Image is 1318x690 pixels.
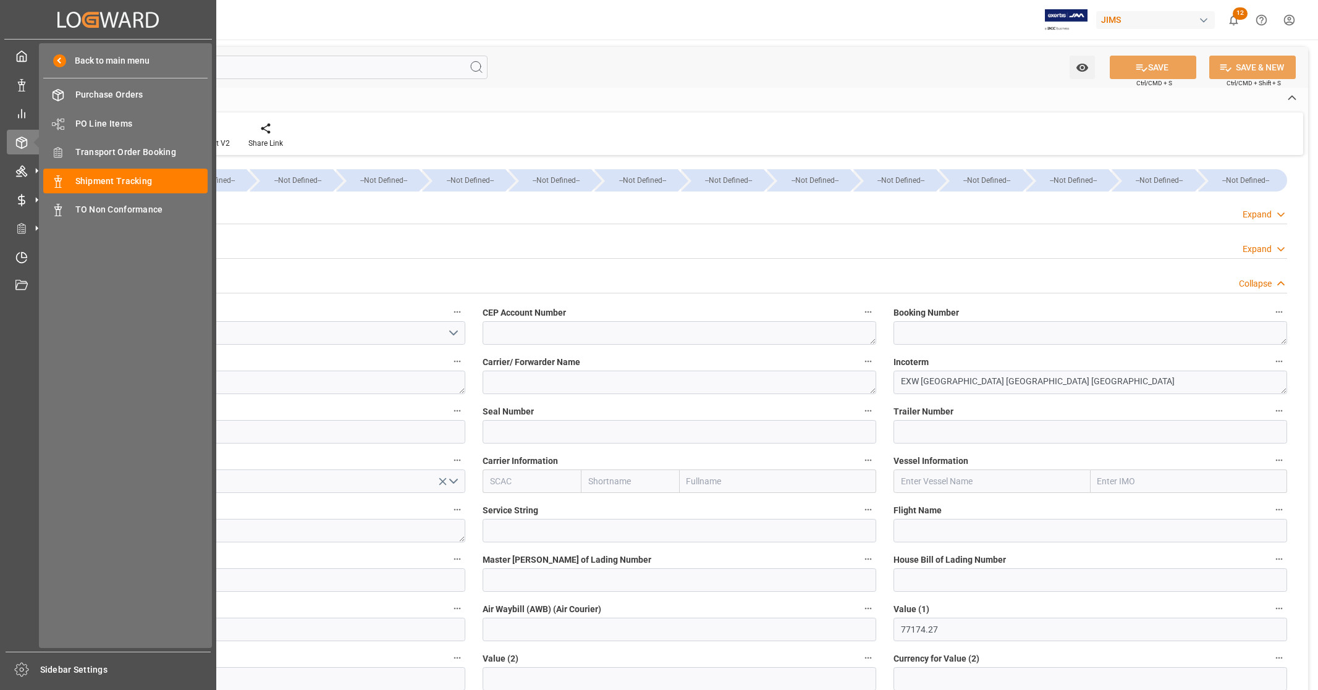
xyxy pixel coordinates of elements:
div: --Not Defined-- [1124,169,1194,191]
a: Purchase Orders [43,83,208,107]
span: Trailer Number [893,405,953,418]
button: Currency for Value (1) [449,650,465,666]
button: Value (2) [860,650,876,666]
img: Exertis%20JAM%20-%20Email%20Logo.jpg_1722504956.jpg [1045,9,1088,31]
button: Help Center [1248,6,1275,34]
button: Tracking Number [449,600,465,616]
span: 12 [1233,7,1248,20]
div: --Not Defined-- [434,169,505,191]
input: Shortname [581,469,679,493]
span: Air Waybill (AWB) (Air Courier) [483,603,601,616]
button: Trailer Number [1271,403,1287,419]
span: Transport Order Booking [75,146,208,159]
button: Flight Name [1271,502,1287,518]
button: open menu [72,321,465,345]
span: Seal Number [483,405,534,418]
button: JIMS [1096,8,1220,32]
button: Service String [860,502,876,518]
a: PO Line Items [43,111,208,135]
span: House Bill of Lading Number [893,553,1006,566]
div: --Not Defined-- [164,169,247,191]
button: SAVE [1110,56,1196,79]
button: House Bill of Lading Number [1271,551,1287,567]
div: Expand [1243,208,1272,221]
a: Document Management [7,274,209,298]
div: Collapse [1239,277,1272,290]
button: show 12 new notifications [1220,6,1248,34]
div: --Not Defined-- [509,169,591,191]
button: Container Number [449,403,465,419]
a: Timeslot Management V2 [7,245,209,269]
input: Enter IMO [1091,469,1288,493]
span: Service String [483,504,538,517]
div: --Not Defined-- [866,169,936,191]
div: Share Link [248,138,283,149]
div: --Not Defined-- [939,169,1022,191]
button: SAVE & NEW [1209,56,1296,79]
div: --Not Defined-- [521,169,591,191]
div: --Not Defined-- [349,169,419,191]
span: Value (2) [483,652,518,665]
span: Currency for Value (2) [893,652,979,665]
button: Carrier/ Forwarder Name [860,353,876,369]
span: Incoterm [893,356,929,369]
div: --Not Defined-- [250,169,332,191]
span: Back to main menu [66,54,150,67]
button: Value (1) [1271,600,1287,616]
div: JIMS [1096,11,1215,29]
button: Container Type [449,452,465,468]
div: --Not Defined-- [607,169,677,191]
span: PO Line Items [75,117,208,130]
a: My Reports [7,101,209,125]
span: Ctrl/CMD + Shift + S [1227,78,1281,88]
div: Expand [1243,243,1272,256]
span: Vessel Information [893,455,968,468]
div: --Not Defined-- [594,169,677,191]
span: Shipment Tracking [75,175,208,188]
span: Purchase Orders [75,88,208,101]
div: --Not Defined-- [1026,169,1109,191]
button: Voyage Number [449,502,465,518]
a: My Cockpit [7,44,209,68]
span: Booking Number [893,306,959,319]
div: --Not Defined-- [681,169,764,191]
button: Carrier/ Forwarder Code [449,353,465,369]
div: --Not Defined-- [853,169,936,191]
button: CEP Account Number [860,304,876,320]
textarea: EXW [GEOGRAPHIC_DATA] [GEOGRAPHIC_DATA] [GEOGRAPHIC_DATA] [893,371,1287,394]
div: --Not Defined-- [1112,169,1194,191]
input: SCAC [483,469,581,493]
div: --Not Defined-- [779,169,850,191]
span: Master [PERSON_NAME] of Lading Number [483,553,651,566]
button: Incoterm [1271,353,1287,369]
a: Transport Order Booking [43,140,208,164]
button: open menu [72,469,465,493]
input: Fullname [680,469,877,493]
div: --Not Defined-- [693,169,764,191]
div: --Not Defined-- [422,169,505,191]
button: Seal Number [860,403,876,419]
button: Vessel Information [1271,452,1287,468]
div: --Not Defined-- [1210,169,1281,191]
button: Currency for Value (2) [1271,650,1287,666]
span: TO Non Conformance [75,203,208,216]
input: Search Fields [57,56,488,79]
span: Sidebar Settings [40,663,211,676]
button: Air Waybill (AWB) (Air Courier) [860,600,876,616]
span: Ctrl/CMD + S [1136,78,1172,88]
div: --Not Defined-- [952,169,1022,191]
span: Carrier/ Forwarder Name [483,356,580,369]
button: Carrier Information [860,452,876,468]
button: open menu [1070,56,1095,79]
span: Flight Name [893,504,942,517]
button: Master [PERSON_NAME] of Lading Number [860,551,876,567]
a: TO Non Conformance [43,198,208,222]
div: --Not Defined-- [1038,169,1109,191]
span: Value (1) [893,603,929,616]
div: --Not Defined-- [336,169,419,191]
button: Flight Number [449,551,465,567]
a: Data Management [7,72,209,96]
span: Carrier Information [483,455,558,468]
input: Enter Vessel Name [893,469,1091,493]
a: Shipment Tracking [43,169,208,193]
